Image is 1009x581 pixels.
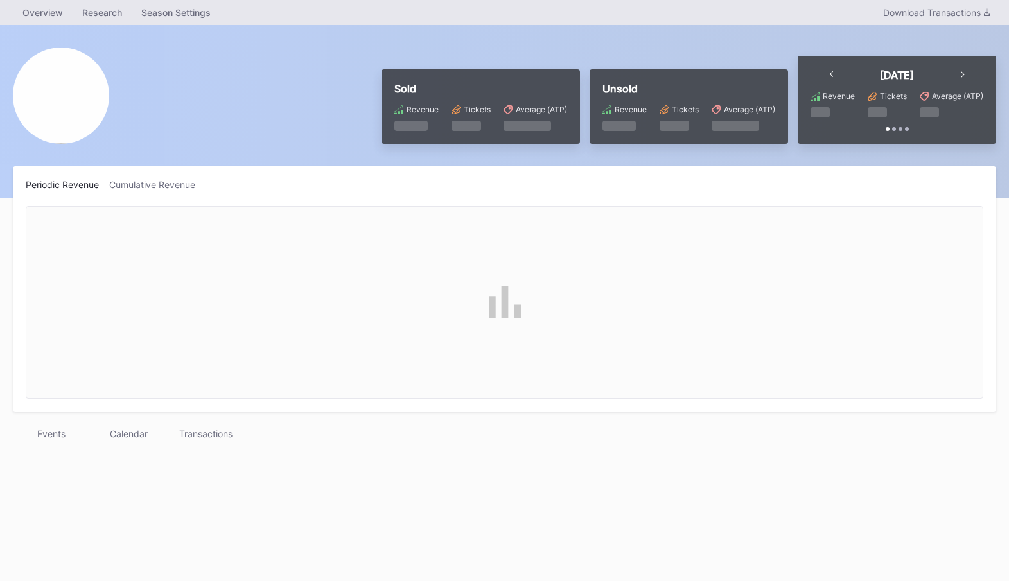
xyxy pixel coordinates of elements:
[672,105,699,114] div: Tickets
[883,7,990,18] div: Download Transactions
[615,105,647,114] div: Revenue
[407,105,439,114] div: Revenue
[26,179,109,190] div: Periodic Revenue
[516,105,567,114] div: Average (ATP)
[394,82,567,95] div: Sold
[13,424,90,443] div: Events
[877,4,996,21] button: Download Transactions
[880,69,914,82] div: [DATE]
[602,82,775,95] div: Unsold
[464,105,491,114] div: Tickets
[109,179,206,190] div: Cumulative Revenue
[13,3,73,22] a: Overview
[724,105,775,114] div: Average (ATP)
[132,3,220,22] a: Season Settings
[73,3,132,22] a: Research
[823,91,855,101] div: Revenue
[932,91,983,101] div: Average (ATP)
[880,91,907,101] div: Tickets
[167,424,244,443] div: Transactions
[90,424,167,443] div: Calendar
